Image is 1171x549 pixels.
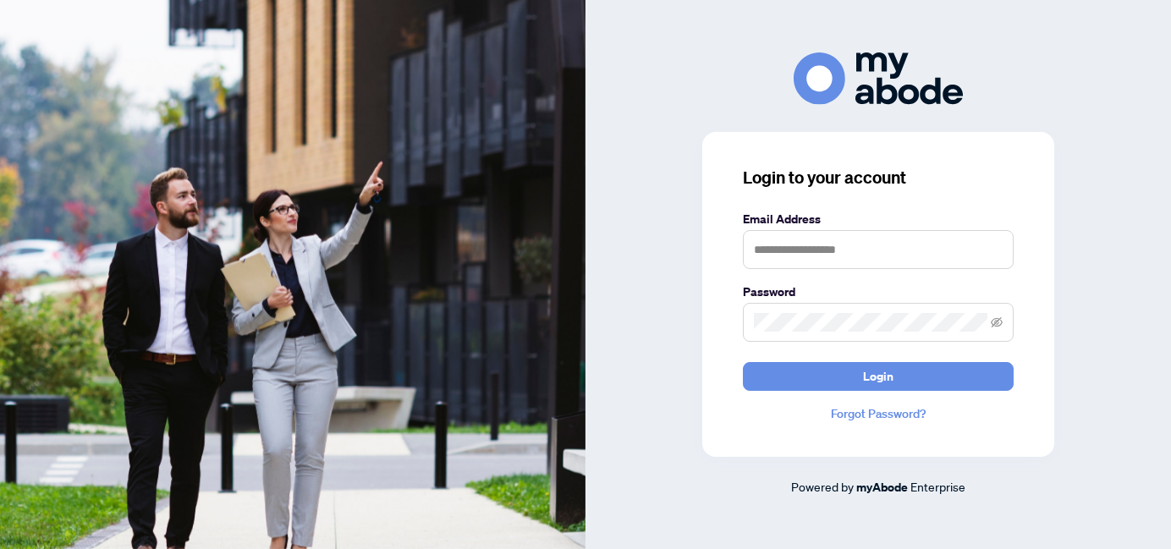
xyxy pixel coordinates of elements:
span: eye-invisible [991,316,1003,328]
span: Powered by [791,479,854,494]
a: Forgot Password? [743,404,1014,423]
span: Enterprise [910,479,965,494]
img: ma-logo [794,52,963,104]
h3: Login to your account [743,166,1014,189]
a: myAbode [856,478,908,497]
label: Email Address [743,210,1014,228]
span: Login [863,363,893,390]
button: Login [743,362,1014,391]
label: Password [743,283,1014,301]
